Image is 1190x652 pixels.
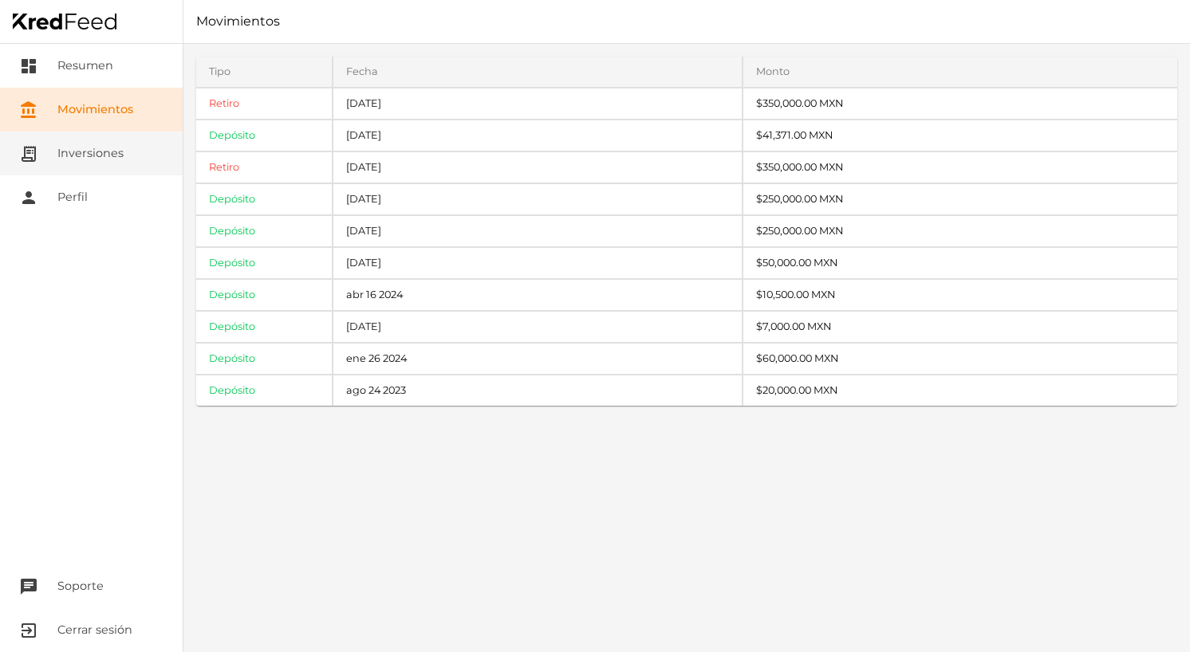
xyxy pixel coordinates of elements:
div: Depósito [196,375,332,406]
div: Monto [743,57,1178,87]
div: $50,000.00 MXN [743,248,1178,278]
div: ago 24 2023 [333,375,742,406]
div: $250,000.00 MXN [743,216,1178,246]
div: Tipo [196,57,332,87]
i: account_balance [19,100,38,120]
div: abr 16 2024 [333,280,742,310]
div: Depósito [196,120,332,151]
div: [DATE] [333,248,742,278]
div: Retiro [196,88,332,119]
div: $20,000.00 MXN [743,375,1178,406]
div: [DATE] [333,88,742,119]
div: $350,000.00 MXN [743,152,1178,183]
div: Depósito [196,216,332,246]
i: receipt_long [19,144,38,163]
h1: Movimientos [183,12,1190,31]
div: $60,000.00 MXN [743,344,1178,374]
div: Retiro [196,152,332,183]
div: Fecha [333,57,742,87]
i: chat [19,577,38,596]
img: Home [13,14,116,29]
div: ene 26 2024 [333,344,742,374]
div: Depósito [196,280,332,310]
div: $250,000.00 MXN [743,184,1178,214]
div: $350,000.00 MXN [743,88,1178,119]
div: Depósito [196,312,332,342]
i: dashboard [19,57,38,76]
div: Depósito [196,344,332,374]
div: [DATE] [333,216,742,246]
div: $41,371.00 MXN [743,120,1178,151]
div: $7,000.00 MXN [743,312,1178,342]
div: [DATE] [333,312,742,342]
div: Depósito [196,184,332,214]
i: person [19,188,38,207]
div: [DATE] [333,184,742,214]
div: [DATE] [333,120,742,151]
i: exit_to_app [19,621,38,640]
div: [DATE] [333,152,742,183]
div: Depósito [196,248,332,278]
div: $10,500.00 MXN [743,280,1178,310]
